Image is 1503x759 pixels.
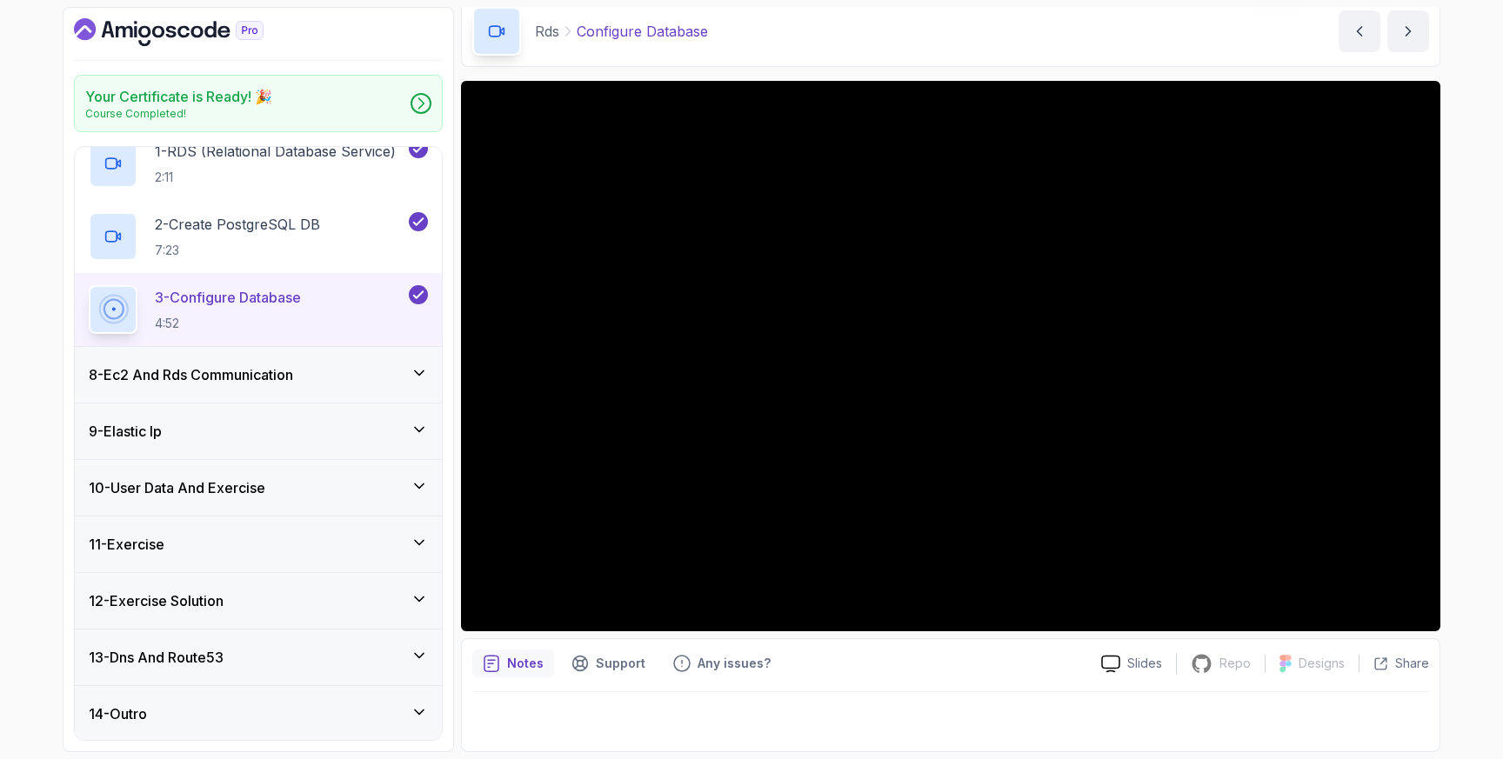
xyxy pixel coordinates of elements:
button: 13-Dns And Route53 [75,629,442,685]
p: Configure Database [577,21,708,42]
button: Share [1359,655,1429,672]
h3: 9 - Elastic Ip [89,421,162,442]
button: 1-RDS (Relational Database Service)2:11 [89,139,428,188]
button: 10-User Data And Exercise [75,460,442,516]
button: 2-Create PostgreSQL DB7:23 [89,212,428,261]
p: Notes [507,655,544,672]
button: 11-Exercise [75,516,442,572]
a: Dashboard [74,18,304,46]
p: 2 - Create PostgreSQL DB [155,214,320,235]
h3: 12 - Exercise Solution [89,590,224,611]
h3: 11 - Exercise [89,534,164,555]
button: previous content [1339,10,1380,52]
p: Designs [1299,655,1345,672]
p: 2:11 [155,169,396,186]
button: 3-Configure Database4:52 [89,285,428,334]
button: 8-Ec2 And Rds Communication [75,347,442,403]
button: Feedback button [663,649,781,677]
p: 4:52 [155,315,301,332]
p: Support [596,655,645,672]
h3: 14 - Outro [89,703,147,724]
h3: 13 - Dns And Route53 [89,647,224,668]
p: Course Completed! [85,107,272,121]
p: 7:23 [155,242,320,259]
button: Support button [561,649,656,677]
p: 3 - Configure Database [155,287,301,308]
button: next content [1387,10,1429,52]
h2: Your Certificate is Ready! 🎉 [85,86,272,107]
button: notes button [472,649,554,677]
p: Repo [1219,655,1251,672]
button: 12-Exercise Solution [75,573,442,629]
button: 9-Elastic Ip [75,403,442,459]
h3: 10 - User Data And Exercise [89,477,265,498]
p: Rds [535,21,559,42]
a: Your Certificate is Ready! 🎉Course Completed! [74,75,443,132]
p: Slides [1127,655,1162,672]
a: Slides [1087,655,1176,673]
p: Share [1395,655,1429,672]
p: 1 - RDS (Relational Database Service) [155,141,396,162]
button: 14-Outro [75,686,442,742]
p: Any issues? [698,655,771,672]
iframe: 3 - Configure Database [461,81,1440,631]
h3: 8 - Ec2 And Rds Communication [89,364,293,385]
